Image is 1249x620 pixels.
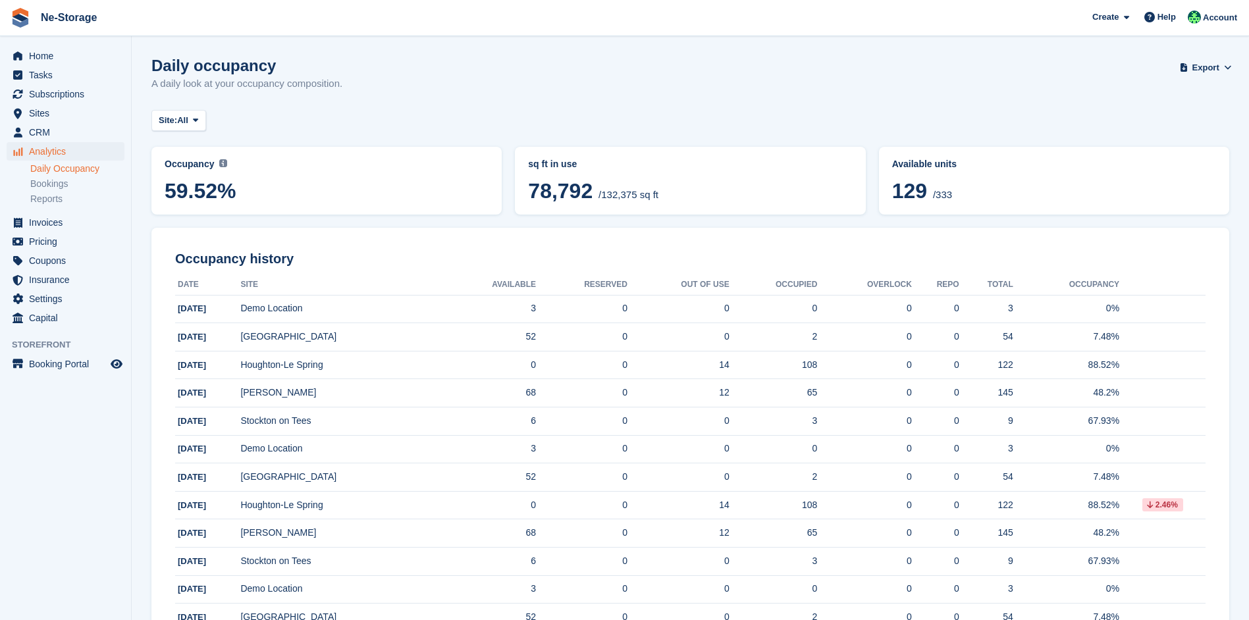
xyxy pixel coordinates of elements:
[1188,11,1201,24] img: Jay Johal
[29,309,108,327] span: Capital
[817,274,912,296] th: Overlock
[627,575,730,604] td: 0
[178,444,206,453] span: [DATE]
[240,519,443,548] td: [PERSON_NAME]
[528,159,577,169] span: sq ft in use
[7,85,124,103] a: menu
[536,274,627,296] th: Reserved
[178,584,206,594] span: [DATE]
[7,290,124,308] a: menu
[912,554,959,568] div: 0
[912,470,959,484] div: 0
[627,379,730,407] td: 12
[29,66,108,84] span: Tasks
[178,500,206,510] span: [DATE]
[959,463,1013,492] td: 54
[30,163,124,175] a: Daily Occupancy
[892,179,927,203] span: 129
[1142,498,1183,511] div: 2.46%
[817,470,912,484] div: 0
[240,463,443,492] td: [GEOGRAPHIC_DATA]
[178,303,206,313] span: [DATE]
[536,351,627,379] td: 0
[29,47,108,65] span: Home
[165,179,489,203] span: 59.52%
[912,301,959,315] div: 0
[7,104,124,122] a: menu
[536,435,627,463] td: 0
[1013,435,1119,463] td: 0%
[959,519,1013,548] td: 145
[959,379,1013,407] td: 145
[536,548,627,576] td: 0
[240,407,443,436] td: Stockton on Tees
[536,295,627,323] td: 0
[912,442,959,455] div: 0
[1182,57,1229,78] button: Export
[29,85,108,103] span: Subscriptions
[959,323,1013,351] td: 54
[443,463,536,492] td: 52
[175,251,1206,267] h2: Occupancy history
[177,114,188,127] span: All
[1013,295,1119,323] td: 0%
[443,379,536,407] td: 68
[443,575,536,604] td: 3
[151,110,206,132] button: Site: All
[178,360,206,370] span: [DATE]
[7,355,124,373] a: menu
[959,274,1013,296] th: Total
[443,295,536,323] td: 3
[959,407,1013,436] td: 9
[178,528,206,538] span: [DATE]
[959,295,1013,323] td: 3
[817,582,912,596] div: 0
[443,519,536,548] td: 68
[627,407,730,436] td: 0
[29,232,108,251] span: Pricing
[109,356,124,372] a: Preview store
[536,323,627,351] td: 0
[730,582,818,596] div: 0
[892,157,1216,171] abbr: Current percentage of units occupied or overlocked
[7,142,124,161] a: menu
[627,351,730,379] td: 14
[29,271,108,289] span: Insurance
[29,104,108,122] span: Sites
[240,351,443,379] td: Houghton-Le Spring
[730,526,818,540] div: 65
[1192,61,1219,74] span: Export
[959,491,1013,519] td: 122
[165,159,214,169] span: Occupancy
[1157,11,1176,24] span: Help
[1203,11,1237,24] span: Account
[627,295,730,323] td: 0
[1013,519,1119,548] td: 48.2%
[627,323,730,351] td: 0
[528,179,593,203] span: 78,792
[627,491,730,519] td: 14
[240,435,443,463] td: Demo Location
[443,435,536,463] td: 3
[240,379,443,407] td: [PERSON_NAME]
[7,47,124,65] a: menu
[178,472,206,482] span: [DATE]
[959,435,1013,463] td: 3
[11,8,30,28] img: stora-icon-8386f47178a22dfd0bd8f6a31ec36ba5ce8667c1dd55bd0f319d3a0aa187defe.svg
[7,271,124,289] a: menu
[959,548,1013,576] td: 9
[536,491,627,519] td: 0
[1013,548,1119,576] td: 67.93%
[1013,274,1119,296] th: Occupancy
[7,309,124,327] a: menu
[730,274,818,296] th: Occupied
[536,519,627,548] td: 0
[536,463,627,492] td: 0
[178,416,206,426] span: [DATE]
[959,351,1013,379] td: 122
[730,442,818,455] div: 0
[240,295,443,323] td: Demo Location
[730,414,818,428] div: 3
[730,330,818,344] div: 2
[240,491,443,519] td: Houghton-Le Spring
